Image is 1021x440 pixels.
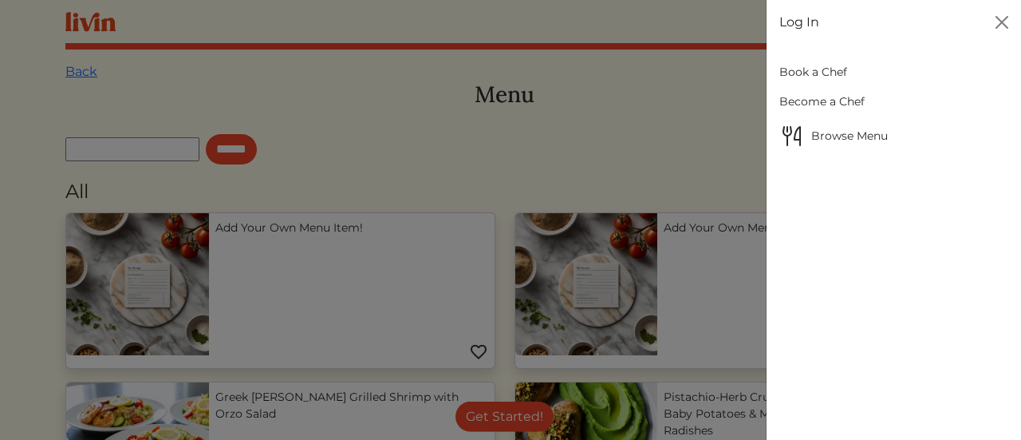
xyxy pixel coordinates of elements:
[989,10,1015,35] button: Close
[779,13,819,32] a: Log In
[779,117,1008,155] a: Browse MenuBrowse Menu
[779,123,1008,149] span: Browse Menu
[779,57,1008,87] a: Book a Chef
[779,123,805,149] img: Browse Menu
[779,87,1008,117] a: Become a Chef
